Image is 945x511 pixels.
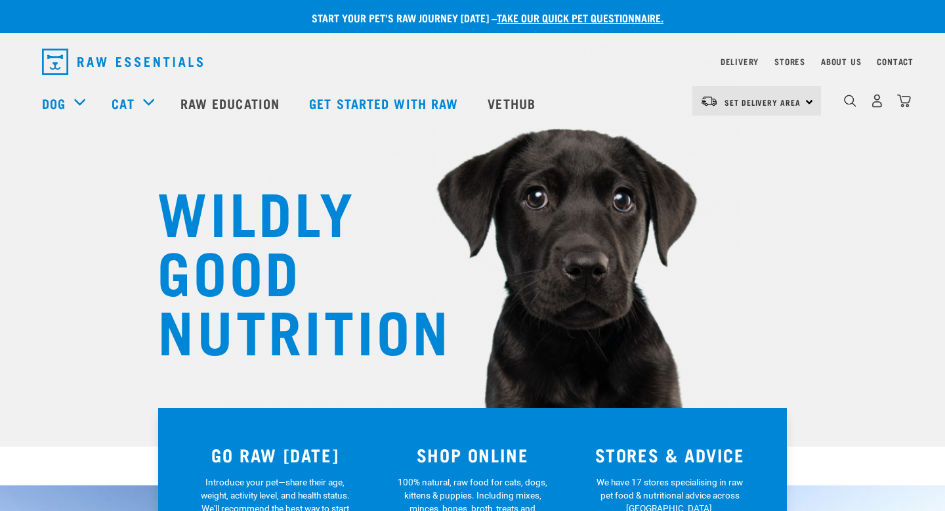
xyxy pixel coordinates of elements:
span: Set Delivery Area [724,100,801,104]
h1: WILDLY GOOD NUTRITION [157,181,420,358]
a: Cat [112,93,134,113]
img: van-moving.png [700,95,718,107]
img: home-icon@2x.png [897,94,911,108]
a: About Us [821,59,861,64]
a: Dog [42,93,66,113]
img: user.png [870,94,884,108]
h3: STORES & ADVICE [579,445,761,465]
a: Vethub [474,77,552,129]
img: home-icon-1@2x.png [844,95,856,107]
a: Raw Education [167,77,296,129]
a: take our quick pet questionnaire. [497,14,663,20]
h3: SHOP ONLINE [382,445,564,465]
h3: GO RAW [DATE] [184,445,366,465]
a: Get started with Raw [296,77,474,129]
img: Raw Essentials Logo [42,49,203,75]
nav: dropdown navigation [31,43,913,80]
a: Stores [774,59,805,64]
a: Contact [877,59,913,64]
a: Delivery [721,59,759,64]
